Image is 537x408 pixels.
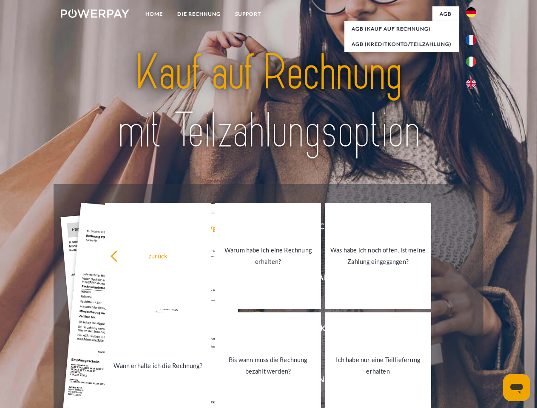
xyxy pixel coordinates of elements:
a: SUPPORT [228,6,268,22]
a: AGB (Kauf auf Rechnung) [344,21,459,37]
div: Warum habe ich eine Rechnung erhalten? [220,244,316,267]
div: Wann erhalte ich die Rechnung? [110,360,206,371]
img: fr [466,35,476,45]
a: Was habe ich noch offen, ist meine Zahlung eingegangen? [325,203,431,309]
img: it [466,57,476,67]
div: zurück [110,250,206,261]
a: agb [432,6,459,22]
div: Bis wann muss die Rechnung bezahlt werden? [220,354,316,377]
img: logo-powerpay-white.svg [61,9,129,18]
img: title-powerpay_de.svg [81,41,456,163]
img: de [466,7,476,17]
img: en [466,79,476,89]
div: Ich habe nur eine Teillieferung erhalten [330,354,426,377]
iframe: Schaltfläche zum Öffnen des Messaging-Fensters [503,374,530,401]
a: DIE RECHNUNG [170,6,228,22]
div: Was habe ich noch offen, ist meine Zahlung eingegangen? [330,244,426,267]
a: AGB (Kreditkonto/Teilzahlung) [344,37,459,52]
a: Home [138,6,170,22]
